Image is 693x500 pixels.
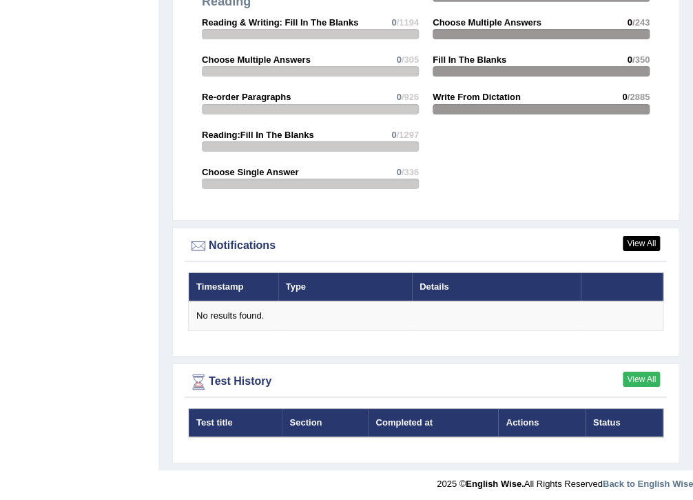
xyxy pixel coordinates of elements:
span: /243 [632,17,650,28]
th: Details [412,272,581,301]
th: Timestamp [189,272,278,301]
strong: Fill In The Blanks [433,54,506,65]
span: /350 [632,54,650,65]
a: View All [623,236,660,251]
div: Test History [188,372,663,392]
span: 0 [391,17,396,28]
strong: Choose Multiple Answers [433,17,541,28]
strong: Reading & Writing: Fill In The Blanks [202,17,358,28]
div: No results found. [196,310,655,323]
strong: Re-order Paragraphs [202,92,291,102]
th: Completed at [368,408,498,437]
th: Actions [498,408,585,437]
th: Status [586,408,663,437]
span: 0 [396,167,401,177]
span: 0 [627,54,632,65]
span: /305 [402,54,419,65]
a: Back to English Wise [603,479,693,489]
div: 2025 © All Rights Reserved [437,470,693,490]
span: 0 [627,17,632,28]
a: View All [623,372,660,387]
span: 0 [396,92,401,102]
strong: English Wise. [466,479,524,489]
strong: Write From Dictation [433,92,521,102]
th: Type [278,272,412,301]
strong: Reading:Fill In The Blanks [202,130,314,140]
span: 0 [622,92,627,102]
span: /336 [402,167,419,177]
span: 0 [391,130,396,140]
th: Test title [189,408,282,437]
span: /926 [402,92,419,102]
span: 0 [396,54,401,65]
span: /1297 [396,130,419,140]
strong: Choose Single Answer [202,167,298,177]
span: /2885 [627,92,650,102]
th: Section [282,408,368,437]
strong: Choose Multiple Answers [202,54,311,65]
div: Notifications [188,236,663,257]
span: /1194 [396,17,419,28]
